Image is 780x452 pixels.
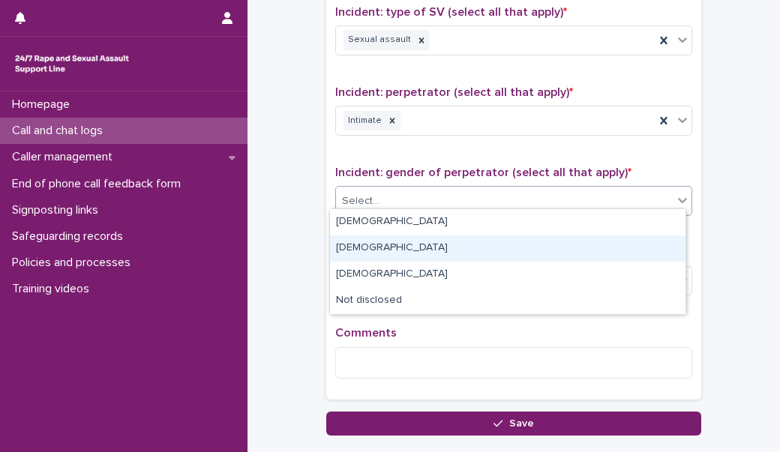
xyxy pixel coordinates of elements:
[6,97,82,112] p: Homepage
[6,177,193,191] p: End of phone call feedback form
[6,203,110,217] p: Signposting links
[335,6,567,18] span: Incident: type of SV (select all that apply)
[343,111,384,131] div: Intimate
[343,30,413,50] div: Sexual assault
[335,327,397,339] span: Comments
[6,282,101,296] p: Training videos
[335,166,631,178] span: Incident: gender of perpetrator (select all that apply)
[6,256,142,270] p: Policies and processes
[330,235,685,262] div: Female
[330,209,685,235] div: Male
[342,193,379,209] div: Select...
[6,124,115,138] p: Call and chat logs
[6,229,135,244] p: Safeguarding records
[330,288,685,314] div: Not disclosed
[509,418,534,429] span: Save
[326,412,701,436] button: Save
[12,49,132,79] img: rhQMoQhaT3yELyF149Cw
[335,86,573,98] span: Incident: perpetrator (select all that apply)
[6,150,124,164] p: Caller management
[330,262,685,288] div: Non-binary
